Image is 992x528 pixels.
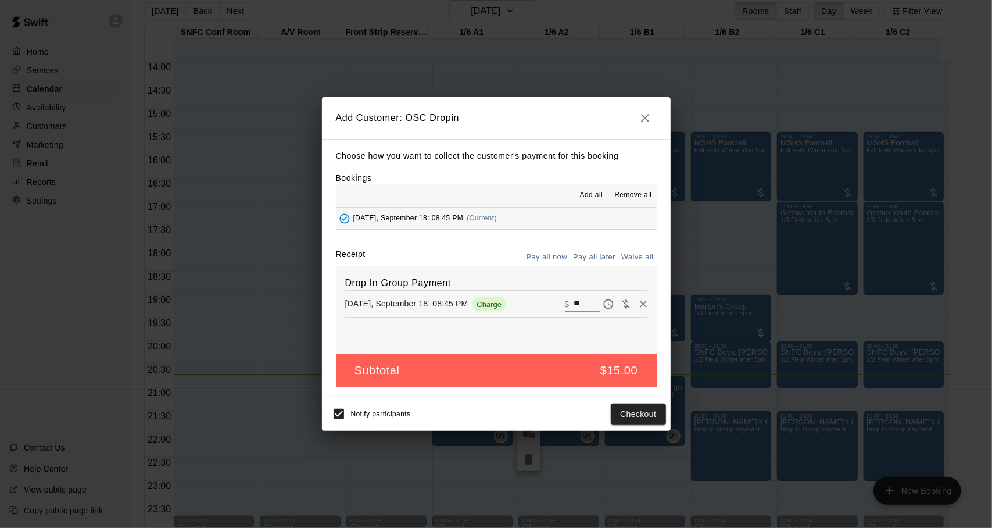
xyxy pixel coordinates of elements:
h6: Drop In Group Payment [345,276,647,291]
span: Add all [580,190,603,201]
button: Remove [635,295,652,313]
span: Notify participants [351,411,411,419]
p: $ [565,298,570,310]
button: Remove all [610,186,656,205]
span: [DATE], September 18: 08:45 PM [353,214,464,222]
span: Charge [472,300,507,309]
span: Remove all [614,190,651,201]
button: Pay all now [524,248,571,266]
span: Pay later [600,298,617,308]
p: Choose how you want to collect the customer's payment for this booking [336,149,657,163]
button: Add all [572,186,610,205]
h5: $15.00 [600,363,638,379]
span: (Current) [467,214,497,222]
button: Checkout [611,404,665,425]
p: [DATE], September 18: 08:45 PM [345,298,468,309]
label: Receipt [336,248,366,266]
button: Added - Collect Payment [336,210,353,227]
button: Waive all [618,248,657,266]
label: Bookings [336,173,372,183]
button: Added - Collect Payment[DATE], September 18: 08:45 PM(Current) [336,208,657,229]
button: Pay all later [570,248,618,266]
h2: Add Customer: OSC Dropin [322,97,671,139]
span: Waive payment [617,298,635,308]
h5: Subtotal [354,363,400,379]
